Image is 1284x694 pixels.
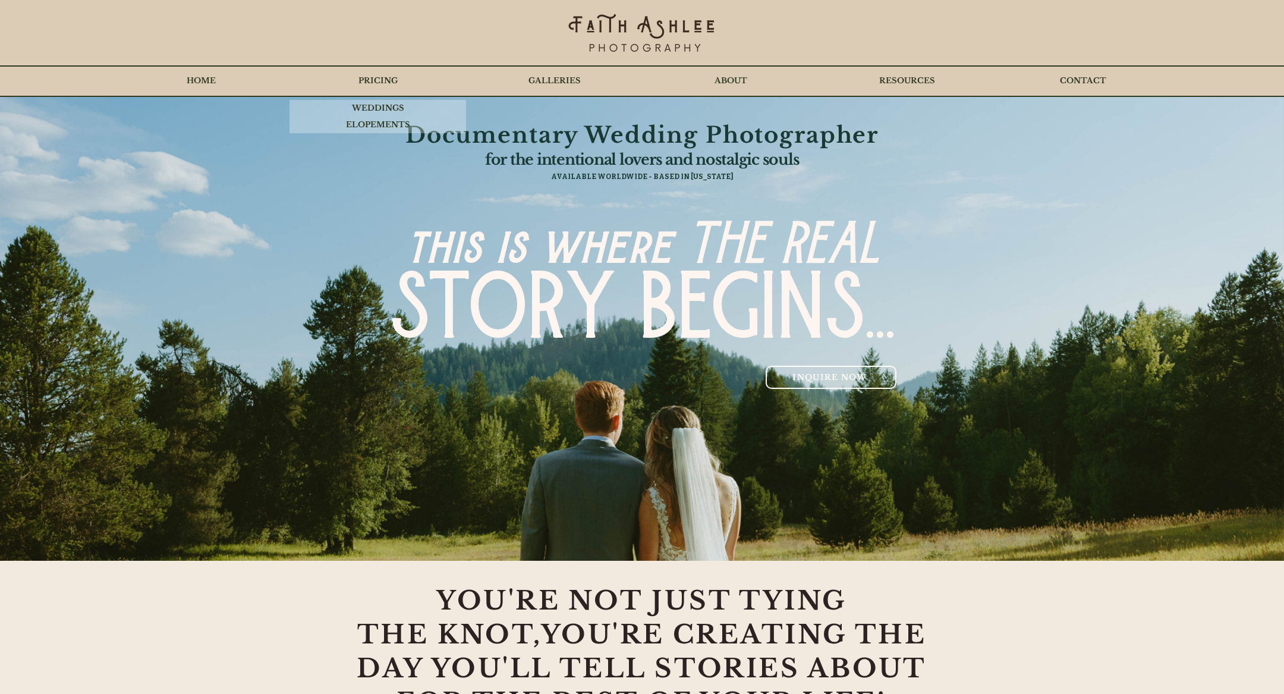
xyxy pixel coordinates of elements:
div: PRICING [289,66,466,96]
a: WEDDINGS [289,100,466,117]
p: ELOPEMENTS [340,117,416,133]
span: STORY BEGINS... [389,261,895,369]
nav: Site [113,66,1171,96]
iframe: Wix Chat [1147,655,1284,694]
p: CONTACT [1054,66,1112,96]
span: INQUIRE NOW [792,372,867,382]
iframe: Embedded Content [105,3,111,12]
a: RESOURCES [819,66,995,96]
p: ABOUT [709,66,753,96]
span: YOU'RE NOT JUST TYING [436,585,846,617]
span: for the intentional lovers and nostalgic souls [485,150,800,169]
span: AVAILABLE WORLDWIDE - BASED IN [US_STATE] [551,172,734,181]
span: this is where THE REAL [406,215,879,282]
a: ABOUT [643,66,819,96]
a: HOME [113,66,289,96]
p: HOME [181,66,222,96]
p: RESOURCES [873,66,941,96]
span: Documentary Wedding Photographer [405,121,879,149]
p: WEDDINGS [346,100,410,117]
p: GALLERIES [523,66,587,96]
a: INQUIRE NOW [766,366,896,389]
span: THE KNOT, [357,618,541,651]
p: PRICING [353,66,404,96]
a: CONTACT [995,66,1171,96]
a: GALLERIES [466,66,643,96]
a: ELOPEMENTS [289,117,466,133]
img: Faith's Logo Black_edited_edited.png [567,12,716,56]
